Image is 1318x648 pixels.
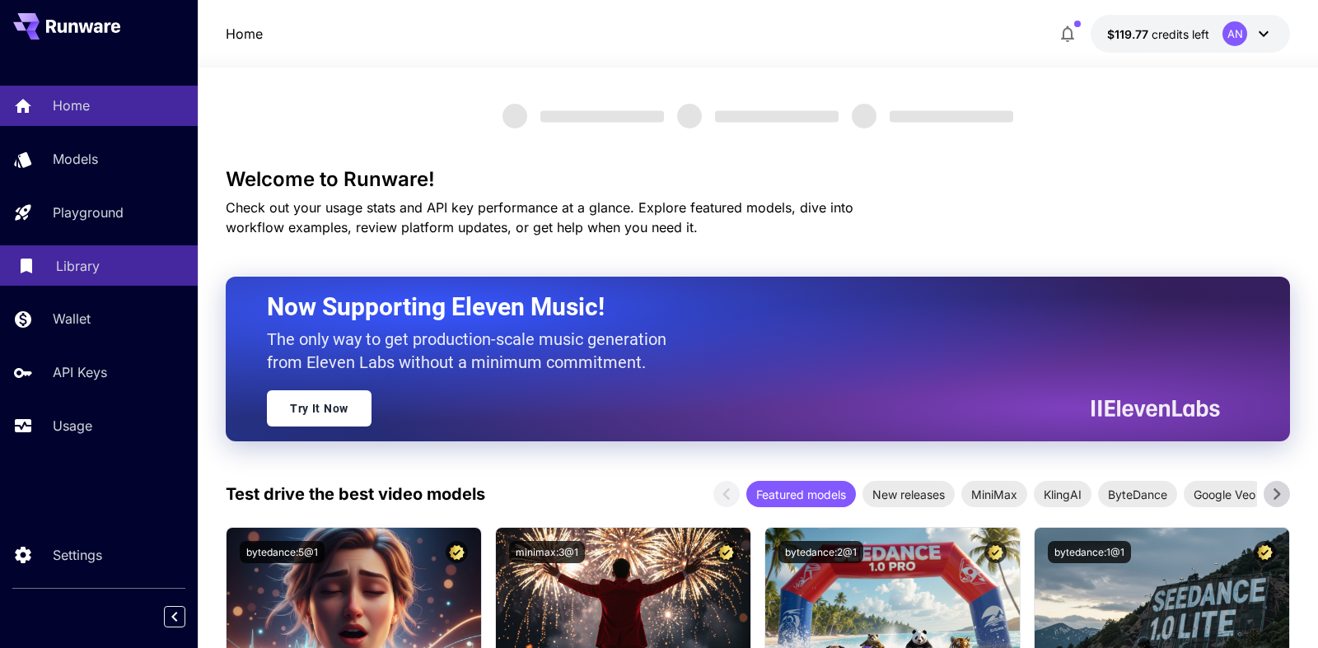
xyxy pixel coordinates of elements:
[226,199,853,235] span: Check out your usage stats and API key performance at a glance. Explore featured models, dive int...
[226,482,485,506] p: Test drive the best video models
[862,481,955,507] div: New releases
[1098,481,1177,507] div: ByteDance
[1107,26,1209,43] div: $119.77349
[1152,27,1209,41] span: credits left
[226,24,263,44] nav: breadcrumb
[164,606,185,627] button: Collapse sidebar
[1098,486,1177,503] span: ByteDance
[226,24,263,44] a: Home
[1034,481,1091,507] div: KlingAI
[1107,27,1152,41] span: $119.77
[53,149,98,169] p: Models
[1184,481,1265,507] div: Google Veo
[1091,15,1290,53] button: $119.77349AN
[53,309,91,329] p: Wallet
[267,291,1208,323] h2: Now Supporting Eleven Music!
[56,256,100,276] p: Library
[715,541,737,563] button: Certified Model – Vetted for best performance and includes a commercial license.
[862,486,955,503] span: New releases
[53,545,102,565] p: Settings
[1184,486,1265,503] span: Google Veo
[53,203,124,222] p: Playground
[267,328,679,374] p: The only way to get production-scale music generation from Eleven Labs without a minimum commitment.
[984,541,1007,563] button: Certified Model – Vetted for best performance and includes a commercial license.
[240,541,325,563] button: bytedance:5@1
[961,481,1027,507] div: MiniMax
[961,486,1027,503] span: MiniMax
[746,481,856,507] div: Featured models
[53,416,92,436] p: Usage
[226,168,1290,191] h3: Welcome to Runware!
[1034,486,1091,503] span: KlingAI
[1254,541,1276,563] button: Certified Model – Vetted for best performance and includes a commercial license.
[778,541,863,563] button: bytedance:2@1
[746,486,856,503] span: Featured models
[176,602,198,632] div: Collapse sidebar
[53,362,107,382] p: API Keys
[446,541,468,563] button: Certified Model – Vetted for best performance and includes a commercial license.
[53,96,90,115] p: Home
[1048,541,1131,563] button: bytedance:1@1
[1222,21,1247,46] div: AN
[509,541,585,563] button: minimax:3@1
